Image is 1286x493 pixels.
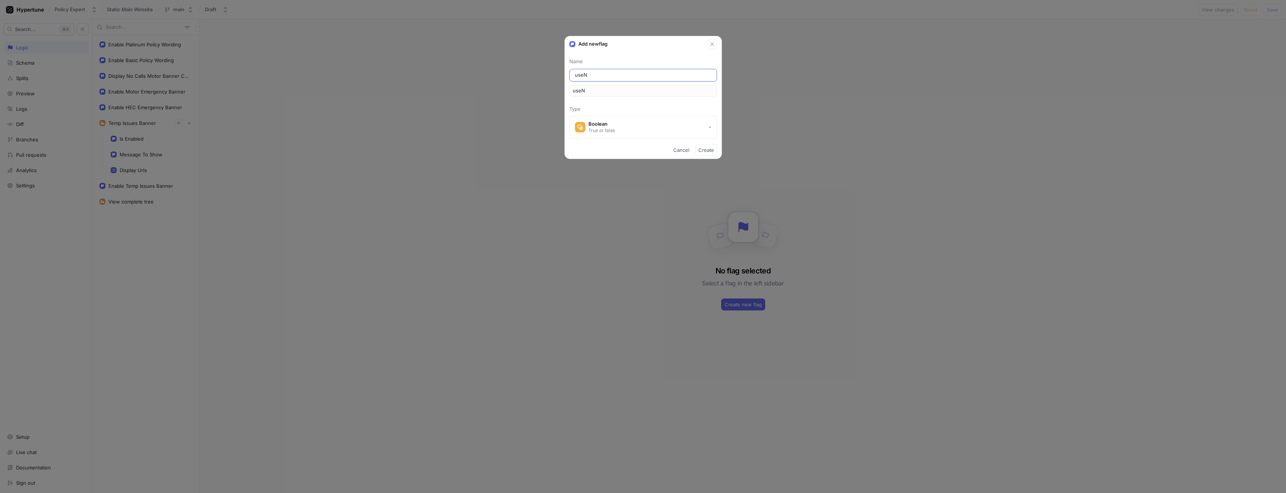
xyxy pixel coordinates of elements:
[588,121,615,127] div: Boolean
[569,116,717,138] button: BooleanTrue or false
[673,148,689,152] span: Cancel
[578,40,607,48] p: Add new flag
[695,144,717,156] button: Create
[569,105,717,113] p: Type
[575,71,711,79] input: Enter a name for this flag
[569,58,717,65] p: Name
[698,148,714,152] span: Create
[588,127,615,134] div: True or false
[670,144,692,156] button: Cancel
